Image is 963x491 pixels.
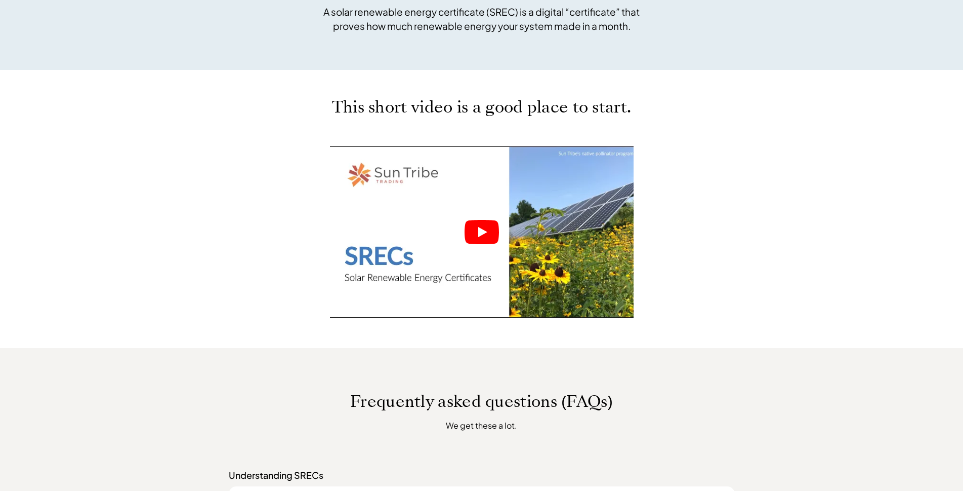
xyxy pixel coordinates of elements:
[292,100,672,114] p: This short video is a good place to start.
[229,469,735,481] p: Understanding SRECs
[465,220,499,244] button: Play
[317,5,646,33] p: A solar renewable energy certificate (SREC) is a digital “certificate” that proves how much renew...
[193,392,770,411] p: Frequently asked questions (FAQs)
[294,419,669,432] p: We get these a lot.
